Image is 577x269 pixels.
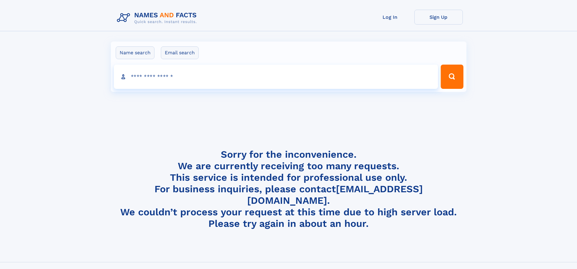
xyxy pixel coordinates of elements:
[114,149,463,230] h4: Sorry for the inconvenience. We are currently receiving too many requests. This service is intend...
[114,10,202,26] img: Logo Names and Facts
[441,65,463,89] button: Search Button
[366,10,414,25] a: Log In
[247,183,423,206] a: [EMAIL_ADDRESS][DOMAIN_NAME]
[114,65,438,89] input: search input
[414,10,463,25] a: Sign Up
[116,46,154,59] label: Name search
[161,46,199,59] label: Email search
